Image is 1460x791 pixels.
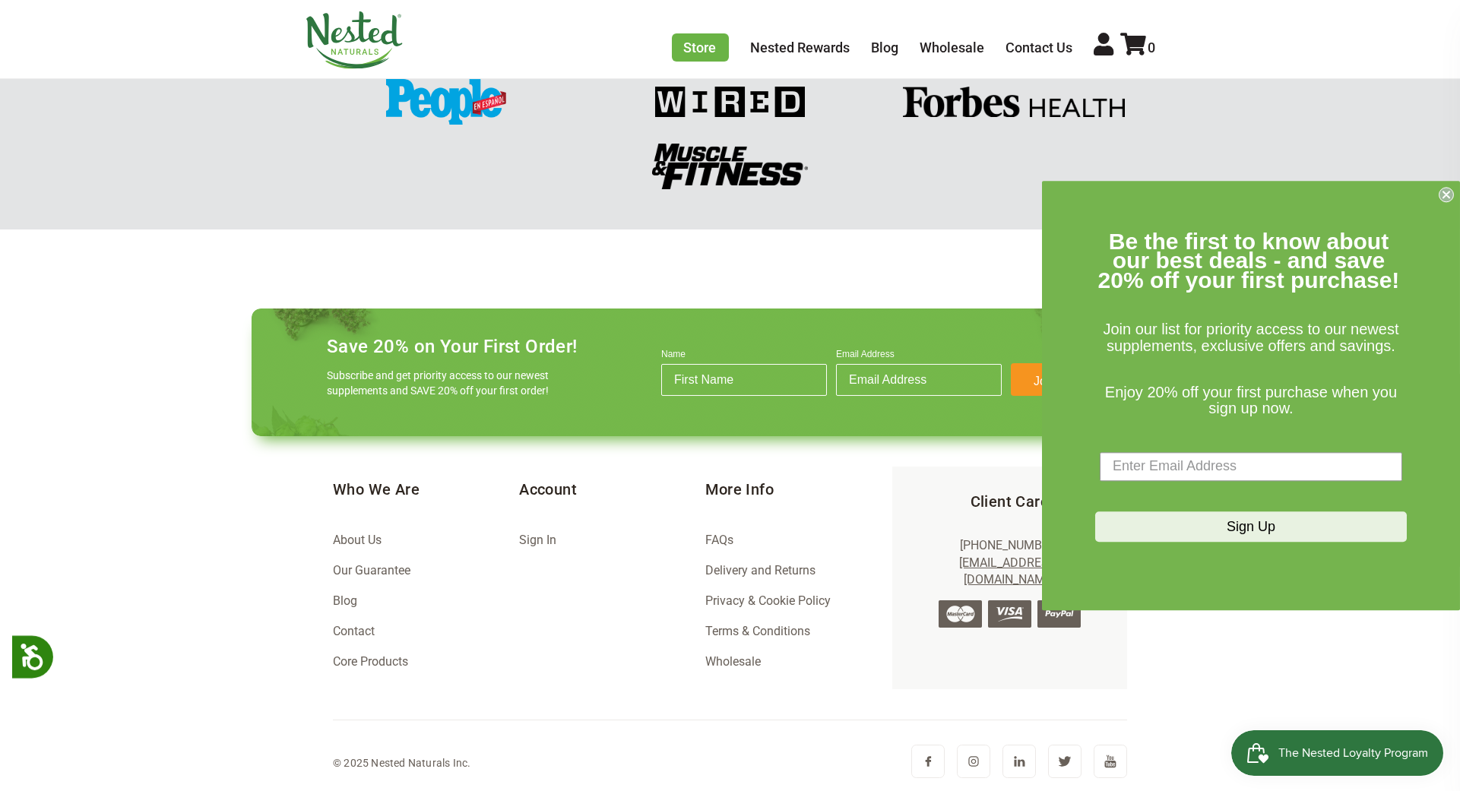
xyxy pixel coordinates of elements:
img: credit-cards.png [939,600,1081,628]
input: Enter Email Address [1100,452,1402,481]
a: Wholesale [920,40,985,55]
label: Email Address [836,349,1002,364]
img: MF.png [652,144,808,189]
h5: Client Care [917,491,1103,512]
a: Contact Us [1006,40,1073,55]
a: Blog [333,593,357,608]
span: Enjoy 20% off your first purchase when you sign up now. [1105,384,1397,417]
h4: Save 20% on Your First Order! [327,336,578,357]
h5: Account [519,479,705,500]
a: Contact [333,624,375,638]
button: Join & Save! [1011,363,1125,396]
a: About Us [333,533,382,547]
span: Join our list for priority access to our newest supplements, exclusive offers and savings. [1103,321,1398,355]
img: Forbes-Health_41a9c2fb-4dd2-408c-95f2-a2e09e86b3a1.png [903,87,1125,117]
h5: More Info [705,479,892,500]
a: Our Guarantee [333,563,410,577]
h5: Who We Are [333,479,519,500]
a: [EMAIL_ADDRESS][DOMAIN_NAME] [959,555,1059,587]
img: Nested Naturals [305,11,404,69]
a: FAQs [705,533,733,547]
a: Terms & Conditions [705,624,810,638]
img: press-full-wired.png [655,87,805,117]
span: Be the first to know about our best deals - and save 20% off your first purchase! [1098,229,1400,293]
img: People-En-Espanol.png [386,79,506,125]
span: 0 [1148,40,1156,55]
p: Subscribe and get priority access to our newest supplements and SAVE 20% off your first order! [327,368,555,398]
button: Sign Up [1095,511,1407,542]
input: Email Address [836,364,1002,396]
a: 0 [1121,40,1156,55]
a: Privacy & Cookie Policy [705,593,831,608]
a: Core Products [333,654,408,669]
button: Close dialog [1439,187,1454,202]
iframe: Button to open loyalty program pop-up [1231,730,1445,776]
a: Nested Rewards [751,40,850,55]
div: © 2025 Nested Naturals Inc. [333,754,470,772]
div: FLYOUT Form [1042,181,1460,610]
a: Delivery and Returns [705,563,816,577]
label: Name [661,349,827,364]
a: Blog [872,40,899,55]
a: Store [672,33,729,62]
a: [PHONE_NUMBER] [960,538,1059,552]
input: First Name [661,364,827,396]
a: Wholesale [705,654,761,669]
a: Sign In [519,533,556,547]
